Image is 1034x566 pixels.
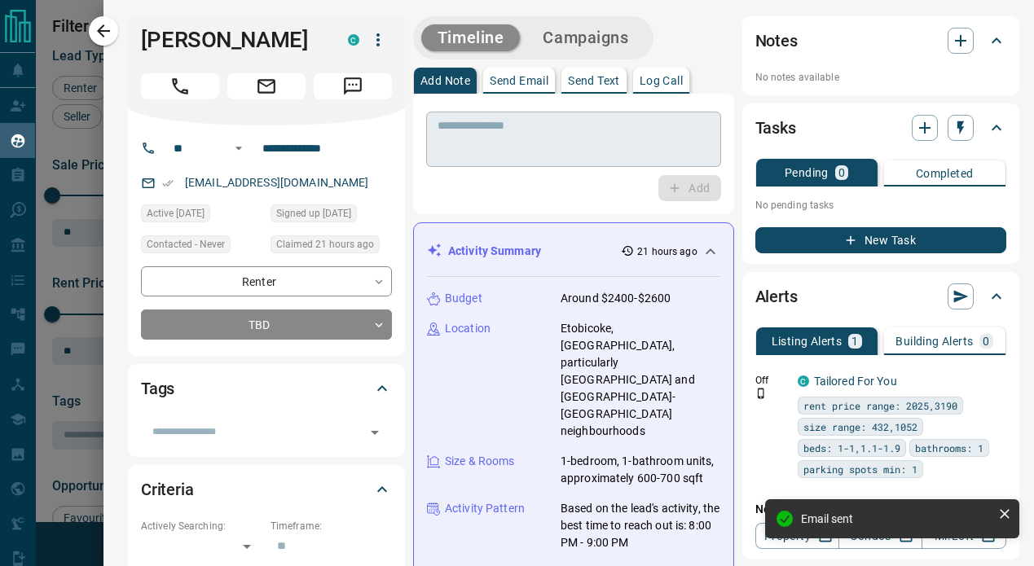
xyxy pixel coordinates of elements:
p: Off [755,373,788,388]
div: Activity Summary21 hours ago [427,236,720,266]
span: Call [141,73,219,99]
p: Send Email [490,75,548,86]
div: Renter [141,266,392,296]
p: Location [445,320,491,337]
p: Activity Pattern [445,500,525,517]
div: Tasks [755,108,1006,147]
p: Around $2400-$2600 [561,290,671,307]
div: Mon Oct 13 2025 [141,204,262,227]
span: Email [227,73,306,99]
p: 0 [983,336,989,347]
button: Campaigns [526,24,645,51]
div: Email sent [801,512,992,525]
a: Tailored For You [814,375,897,388]
span: beds: 1-1,1.1-1.9 [803,440,900,456]
div: Notes [755,21,1006,60]
p: Listing Alerts [772,336,843,347]
span: Contacted - Never [147,236,225,252]
p: No pending tasks [755,193,1006,217]
div: condos.ca [348,34,359,46]
div: Sat Aug 20 2016 [271,204,392,227]
button: New Task [755,227,1006,253]
p: 0 [838,167,845,178]
a: [EMAIL_ADDRESS][DOMAIN_NAME] [185,176,369,189]
a: Property [755,523,839,549]
span: size range: 432,1052 [803,419,917,435]
p: Pending [785,167,829,178]
p: Log Call [640,75,683,86]
p: Send Text [568,75,620,86]
div: Alerts [755,277,1006,316]
p: 1-bedroom, 1-bathroom units, approximately 600-700 sqft [561,453,720,487]
p: No notes available [755,70,1006,85]
div: TBD [141,309,392,340]
span: Signed up [DATE] [276,205,351,222]
p: Actively Searching: [141,519,262,533]
p: 1 [851,336,858,347]
div: condos.ca [798,375,809,387]
h2: Criteria [141,476,194,502]
span: parking spots min: 1 [803,461,917,477]
svg: Email Verified [162,178,174,189]
span: rent price range: 2025,3190 [803,397,957,414]
p: 21 hours ago [637,244,697,259]
p: Add Note [420,75,470,86]
p: Completed [916,168,974,179]
svg: Push Notification Only [755,388,767,399]
p: Based on the lead's activity, the best time to reach out is: 8:00 PM - 9:00 PM [561,500,720,551]
button: Open [229,138,249,158]
button: Open [363,421,386,444]
button: Timeline [421,24,521,51]
div: Tue Oct 14 2025 [271,235,392,258]
h2: Tasks [755,115,796,141]
p: Size & Rooms [445,453,515,470]
h1: [PERSON_NAME] [141,27,323,53]
span: bathrooms: 1 [915,440,983,456]
p: Budget [445,290,482,307]
p: Timeframe: [271,519,392,533]
span: Message [314,73,392,99]
span: Claimed 21 hours ago [276,236,374,252]
p: New Alert: [755,501,1006,518]
span: Active [DATE] [147,205,205,222]
h2: Alerts [755,283,798,309]
p: Etobicoke, [GEOGRAPHIC_DATA], particularly [GEOGRAPHIC_DATA] and [GEOGRAPHIC_DATA]-[GEOGRAPHIC_DA... [561,320,720,440]
div: Tags [141,369,392,408]
p: Activity Summary [448,243,541,260]
div: Criteria [141,470,392,509]
p: Building Alerts [895,336,973,347]
h2: Tags [141,375,174,401]
h2: Notes [755,28,798,54]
